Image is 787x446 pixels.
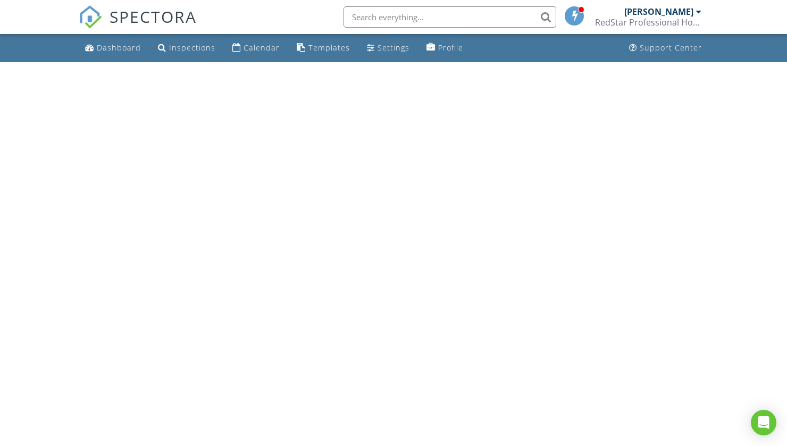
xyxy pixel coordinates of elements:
input: Search everything... [344,6,556,28]
div: Calendar [244,43,280,53]
a: Support Center [625,38,706,58]
div: RedStar Professional Home Inspection, Inc [595,17,701,28]
div: Profile [438,43,463,53]
a: Settings [363,38,414,58]
a: Calendar [228,38,284,58]
div: Inspections [169,43,215,53]
a: Inspections [154,38,220,58]
a: Profile [422,38,467,58]
div: Open Intercom Messenger [751,410,776,435]
div: Support Center [640,43,702,53]
img: The Best Home Inspection Software - Spectora [79,5,102,29]
a: Templates [292,38,354,58]
span: SPECTORA [110,5,197,28]
div: Settings [378,43,409,53]
a: Dashboard [81,38,145,58]
div: Templates [308,43,350,53]
div: Dashboard [97,43,141,53]
div: [PERSON_NAME] [624,6,693,17]
a: SPECTORA [79,14,197,37]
